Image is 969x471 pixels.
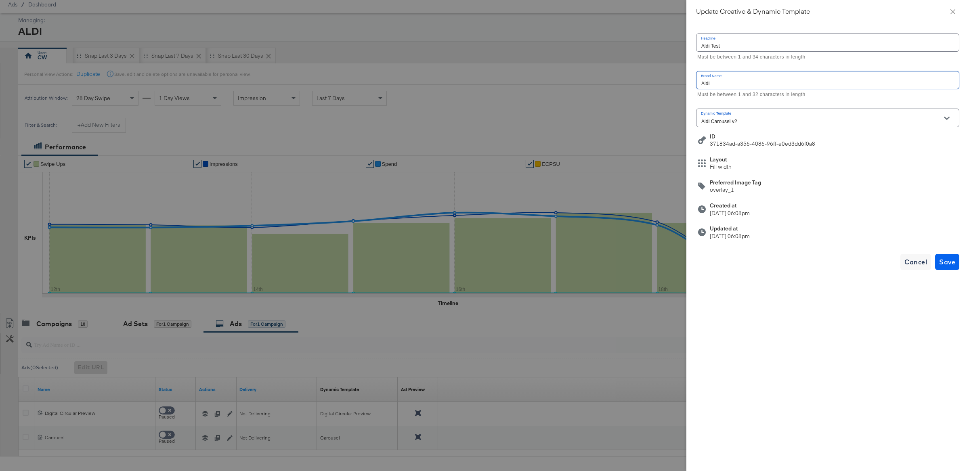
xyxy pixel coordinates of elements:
div: Fill width [710,163,732,171]
p: Must be between 1 and 32 characters in length [697,91,954,99]
span: close [950,8,956,15]
div: Preferred Image Tag [710,179,761,186]
div: overlay_1 [710,186,761,194]
button: Save [935,254,959,270]
div: Created at [710,202,750,209]
div: ID [710,133,815,140]
div: 371834ad-a356-4086-96ff-e0ed3dd6f0a8 [710,140,815,148]
div: Layout [710,156,732,163]
p: Must be between 1 and 34 characters in length [697,53,954,61]
div: [DATE] 06:08pm [710,209,750,217]
div: Updated at [710,225,750,232]
span: Save [939,256,955,268]
span: Cancel [904,256,927,268]
button: Open [941,112,953,124]
button: Cancel [900,254,931,270]
div: [DATE] 06:08pm [710,232,750,240]
div: Update Creative & Dynamic Template [696,6,959,15]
